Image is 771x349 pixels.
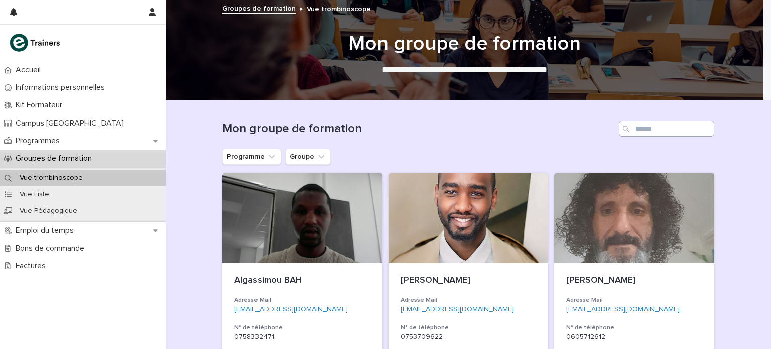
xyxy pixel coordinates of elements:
p: Informations personnelles [12,83,113,92]
p: 0758332471 [234,333,370,341]
p: Vue Pédagogique [12,207,85,215]
h1: Mon groupe de formation [218,32,710,56]
p: [PERSON_NAME] [566,275,702,286]
button: Groupe [285,149,331,165]
button: Programme [222,149,281,165]
h1: Mon groupe de formation [222,122,615,136]
a: [EMAIL_ADDRESS][DOMAIN_NAME] [566,306,680,313]
h3: N° de téléphone [566,324,702,332]
p: Vue Liste [12,190,57,199]
input: Search [619,121,714,137]
p: Algassimou BAH [234,275,370,286]
p: Vue trombinoscope [307,3,371,14]
p: 0753709622 [401,333,537,341]
p: 0605712612 [566,333,702,341]
p: Accueil [12,65,49,75]
h3: N° de téléphone [401,324,537,332]
h3: Adresse Mail [401,296,537,304]
a: [EMAIL_ADDRESS][DOMAIN_NAME] [401,306,514,313]
p: Emploi du temps [12,226,82,236]
p: Vue trombinoscope [12,174,91,182]
p: [PERSON_NAME] [401,275,537,286]
p: Campus [GEOGRAPHIC_DATA] [12,119,132,128]
a: Groupes de formation [222,2,296,14]
h3: Adresse Mail [566,296,702,304]
p: Bons de commande [12,244,92,253]
h3: N° de téléphone [234,324,370,332]
p: Groupes de formation [12,154,100,163]
img: K0CqGN7SDeD6s4JG8KQk [8,33,63,53]
h3: Adresse Mail [234,296,370,304]
p: Kit Formateur [12,100,70,110]
a: [EMAIL_ADDRESS][DOMAIN_NAME] [234,306,348,313]
p: Programmes [12,136,68,146]
p: Factures [12,261,54,271]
